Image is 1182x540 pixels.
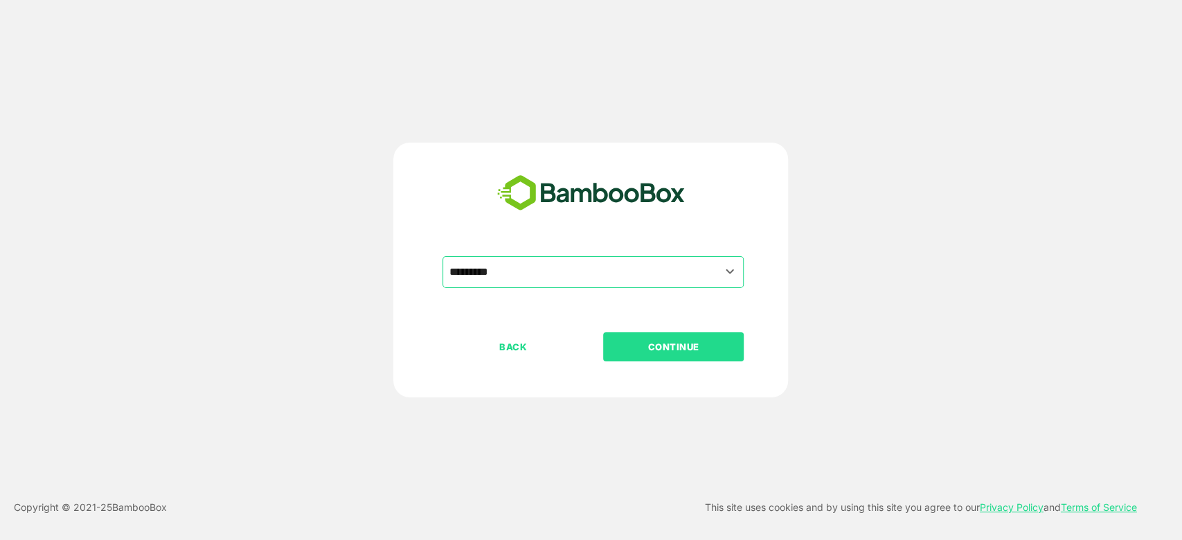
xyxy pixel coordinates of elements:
[490,170,692,216] img: bamboobox
[605,339,743,354] p: CONTINUE
[444,339,582,354] p: BACK
[442,332,583,361] button: BACK
[1061,501,1137,513] a: Terms of Service
[980,501,1044,513] a: Privacy Policy
[705,499,1137,516] p: This site uses cookies and by using this site you agree to our and
[14,499,167,516] p: Copyright © 2021- 25 BambooBox
[603,332,744,361] button: CONTINUE
[720,262,739,281] button: Open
